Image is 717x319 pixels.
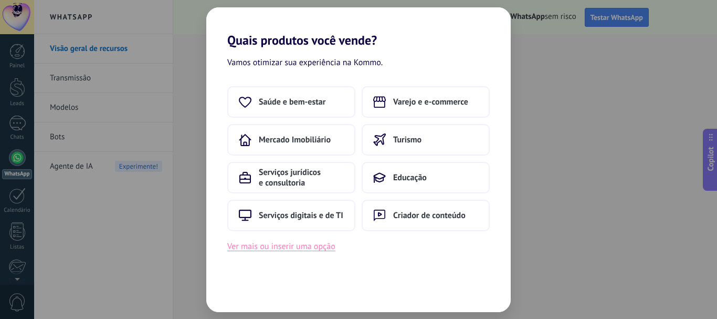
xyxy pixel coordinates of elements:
[259,97,325,107] span: Saúde e bem-estar
[362,162,490,193] button: Educação
[393,97,468,107] span: Varejo e e-commerce
[227,124,355,156] button: Mercado Imobiliário
[227,162,355,193] button: Serviços jurídicos e consultoria
[393,172,427,183] span: Educação
[259,167,344,188] span: Serviços jurídicos e consultoria
[259,210,343,221] span: Serviços digitais e de TI
[227,56,383,70] span: Vamos otimizar sua experiência na Kommo.
[393,210,466,221] span: Criador de conteúdo
[227,86,355,118] button: Saúde e bem-estar
[362,124,490,156] button: Turismo
[393,135,421,145] span: Turismo
[362,200,490,231] button: Criador de conteúdo
[227,200,355,231] button: Serviços digitais e de TI
[206,7,511,48] h2: Quais produtos você vende?
[259,135,331,145] span: Mercado Imobiliário
[362,86,490,118] button: Varejo e e-commerce
[227,240,335,253] button: Ver mais ou inserir uma opção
